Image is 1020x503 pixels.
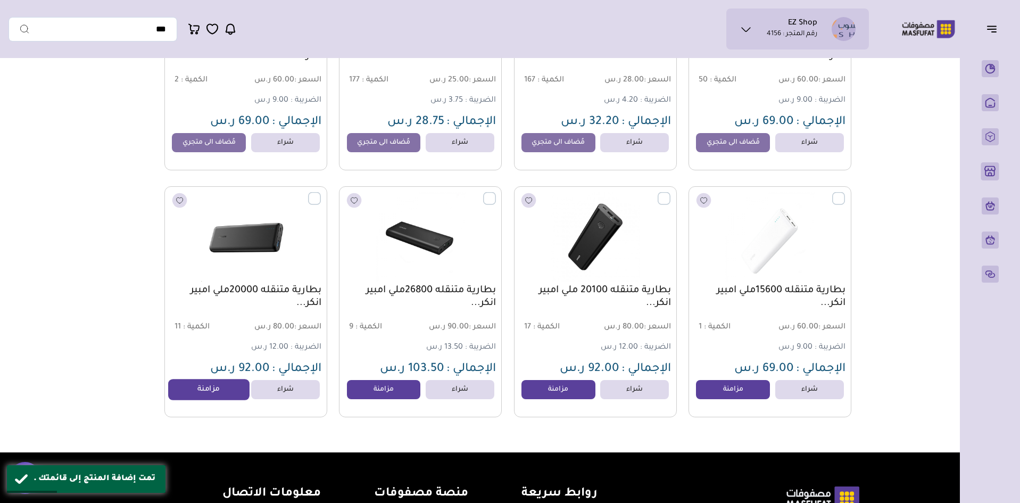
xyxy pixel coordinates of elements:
[430,96,463,105] span: 3.75 ر.س
[775,133,844,152] a: شراء
[818,323,845,332] span: السعر :
[644,323,671,332] span: السعر :
[788,19,817,29] h1: EZ Shop
[426,380,494,399] a: شراء
[169,379,250,400] a: مزامنة
[796,116,845,129] span: الإجمالي :
[640,343,671,352] span: الضريبة :
[426,343,463,352] span: 13.50 ر.س
[521,486,598,502] h4: روابط سريعة
[181,486,321,502] h4: معلومات الاتصال
[560,363,619,376] span: 92.00 ر.س
[272,363,321,376] span: الإجمالي :
[818,76,845,85] span: السعر :
[796,363,845,376] span: الإجمالي :
[815,343,845,352] span: الضريبة :
[272,116,321,129] span: الإجمالي :
[446,116,496,129] span: الإجمالي :
[175,76,179,85] span: 2
[600,133,669,152] a: شراء
[604,96,638,105] span: 4.20 ر.س
[521,133,595,152] a: مُضاف الى متجري
[355,323,382,332] span: الكمية :
[894,19,963,39] img: Logo
[181,76,208,85] span: الكمية :
[775,380,844,399] a: شراء
[734,363,794,376] span: 69.00 ر.س
[699,76,708,85] span: 50
[465,343,496,352] span: الضريبة :
[349,323,353,332] span: 9
[537,76,564,85] span: الكمية :
[704,323,731,332] span: الكمية :
[832,17,856,41] img: صدى الدانة
[247,76,321,86] span: 60.00 ر.س
[426,133,494,152] a: شراء
[175,323,181,332] span: 11
[210,363,270,376] span: 92.00 ر.س
[171,192,321,282] img: 2023-10-11-65265c874ef15.png
[778,96,812,105] span: 9.00 ر.س
[520,284,671,310] a: بطارية متنقله 20100 ملي امبير انكر...
[778,343,812,352] span: 9.00 ر.س
[247,323,321,333] span: 80.00 ر.س
[601,343,638,352] span: 12.00 ر.س
[422,323,496,333] span: 90.00 ر.س
[251,133,320,152] a: شراء
[347,133,421,152] a: مُضاف الى متجري
[347,380,421,399] a: مزامنة
[644,76,671,85] span: السعر :
[34,473,157,485] div: تمت إضافة المنتج إلى قائمتك .
[294,76,321,85] span: السعر :
[345,192,495,282] img: 202310101448-LtKdBkO7kqJNpQs88enNLjwfbhrzLfPq4YzZtB5Q.jpg
[596,323,671,333] span: 80.00 ر.س
[469,323,496,332] span: السعر :
[621,363,671,376] span: الإجمالي :
[710,76,736,85] span: الكمية :
[469,76,496,85] span: السعر :
[524,323,531,332] span: 17
[561,116,619,129] span: 32.20 ر.س
[251,343,288,352] span: 12.00 ر.س
[446,363,496,376] span: الإجمالي :
[380,363,444,376] span: 103.50 ر.س
[345,284,496,310] a: بطارية متنقله 26800ملي امبير انكر...
[771,76,845,86] span: 60.00 ر.س
[524,76,535,85] span: 167
[695,192,845,282] img: 202310101449-gdr66vTHRzv1K27BhizR0tmENGCRGQO6DtkCa6Bm.jpg
[465,96,496,105] span: الضريبة :
[362,76,388,85] span: الكمية :
[600,380,669,399] a: شراء
[349,76,360,85] span: 177
[771,323,845,333] span: 60.00 ر.س
[387,116,444,129] span: 28.75 ر.س
[521,380,595,399] a: مزامنة
[374,486,468,502] h4: منصة مصفوفات
[699,323,702,332] span: 1
[640,96,671,105] span: الضريبة :
[815,96,845,105] span: الضريبة :
[694,284,845,310] a: بطارية متنقله 15600ملي امبير انكر...
[170,284,321,310] a: بطارية متنقله 20000ملي امبير انكر...
[696,380,770,399] a: مزامنة
[291,96,321,105] span: الضريبة :
[596,76,671,86] span: 28.00 ر.س
[621,116,671,129] span: الإجمالي :
[172,133,246,152] a: مُضاف الى متجري
[291,343,321,352] span: الضريبة :
[734,116,794,129] span: 69.00 ر.س
[696,133,770,152] a: مُضاف الى متجري
[422,76,496,86] span: 25.00 ر.س
[294,323,321,332] span: السعر :
[251,380,320,399] a: شراء
[210,116,270,129] span: 69.00 ر.س
[533,323,560,332] span: الكمية :
[183,323,210,332] span: الكمية :
[520,192,670,282] img: 2023-10-11-65265cf74258f.png
[767,29,817,40] p: رقم المتجر : 4156
[254,96,288,105] span: 9.00 ر.س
